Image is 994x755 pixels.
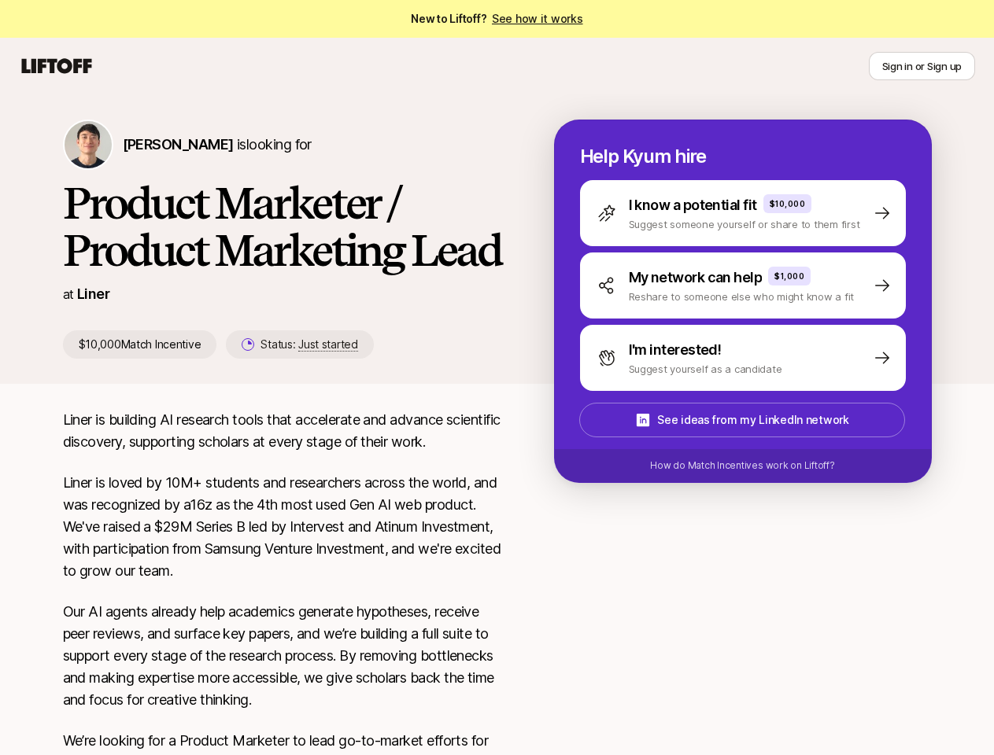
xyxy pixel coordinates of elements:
[63,284,74,304] p: at
[629,361,782,377] p: Suggest yourself as a candidate
[629,267,763,289] p: My network can help
[629,339,722,361] p: I'm interested!
[629,194,757,216] p: I know a potential fit
[63,330,217,359] p: $10,000 Match Incentive
[580,145,906,168] p: Help Kyum hire
[65,121,112,168] img: Kyum Kim
[77,285,109,302] a: Liner
[629,289,855,304] p: Reshare to someone else who might know a fit
[261,335,357,354] p: Status:
[411,9,582,28] span: New to Liftoff?
[63,472,504,582] p: Liner is loved by 10M+ students and researchers across the world, and was recognized by a16z as t...
[492,12,583,25] a: See how it works
[770,197,806,210] p: $10,000
[63,179,504,274] h1: Product Marketer / Product Marketing Lead
[123,134,312,156] p: is looking for
[629,216,860,232] p: Suggest someone yourself or share to them first
[63,601,504,711] p: Our AI agents already help academics generate hypotheses, receive peer reviews, and surface key p...
[123,136,234,153] span: [PERSON_NAME]
[657,411,848,429] p: See ideas from my LinkedIn network
[579,403,905,437] button: See ideas from my LinkedIn network
[774,270,804,282] p: $1,000
[869,52,975,80] button: Sign in or Sign up
[63,409,504,453] p: Liner is building AI research tools that accelerate and advance scientific discovery, supporting ...
[650,459,834,473] p: How do Match Incentives work on Liftoff?
[298,337,358,352] span: Just started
